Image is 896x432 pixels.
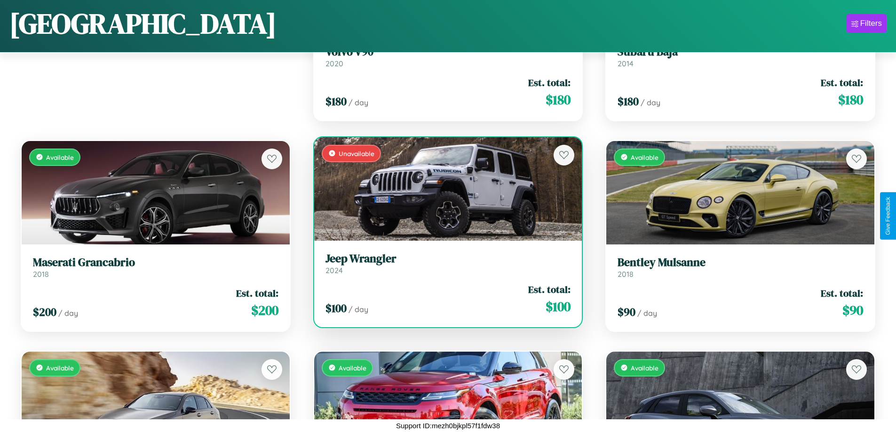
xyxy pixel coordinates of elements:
span: Available [339,364,366,372]
span: / day [637,308,657,318]
span: / day [349,98,368,107]
span: $ 180 [618,94,639,109]
span: $ 90 [618,304,635,320]
span: Est. total: [528,76,571,89]
button: Filters [847,14,887,33]
span: $ 100 [325,300,347,316]
p: Support ID: mezh0bjkpl57f1fdw38 [396,419,500,432]
a: Maserati Grancabrio2018 [33,256,278,279]
span: Available [631,364,658,372]
span: $ 100 [546,297,571,316]
a: Jeep Wrangler2024 [325,252,571,275]
h1: [GEOGRAPHIC_DATA] [9,4,277,43]
span: Est. total: [821,76,863,89]
span: / day [58,308,78,318]
span: 2024 [325,266,343,275]
a: Volvo V902020 [325,45,571,68]
span: $ 200 [251,301,278,320]
span: Est. total: [528,283,571,296]
h3: Volvo V90 [325,45,571,59]
span: 2020 [325,59,343,68]
span: / day [349,305,368,314]
a: Subaru Baja2014 [618,45,863,68]
div: Filters [860,19,882,28]
span: Available [631,153,658,161]
span: $ 200 [33,304,56,320]
span: $ 90 [842,301,863,320]
div: Give Feedback [885,197,891,235]
span: 2018 [33,269,49,279]
span: 2014 [618,59,634,68]
span: Available [46,153,74,161]
span: 2018 [618,269,634,279]
span: $ 180 [546,90,571,109]
span: / day [641,98,660,107]
span: Est. total: [821,286,863,300]
span: Est. total: [236,286,278,300]
a: Bentley Mulsanne2018 [618,256,863,279]
h3: Bentley Mulsanne [618,256,863,269]
h3: Jeep Wrangler [325,252,571,266]
span: $ 180 [838,90,863,109]
span: Available [46,364,74,372]
h3: Subaru Baja [618,45,863,59]
span: $ 180 [325,94,347,109]
span: Unavailable [339,149,374,157]
h3: Maserati Grancabrio [33,256,278,269]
